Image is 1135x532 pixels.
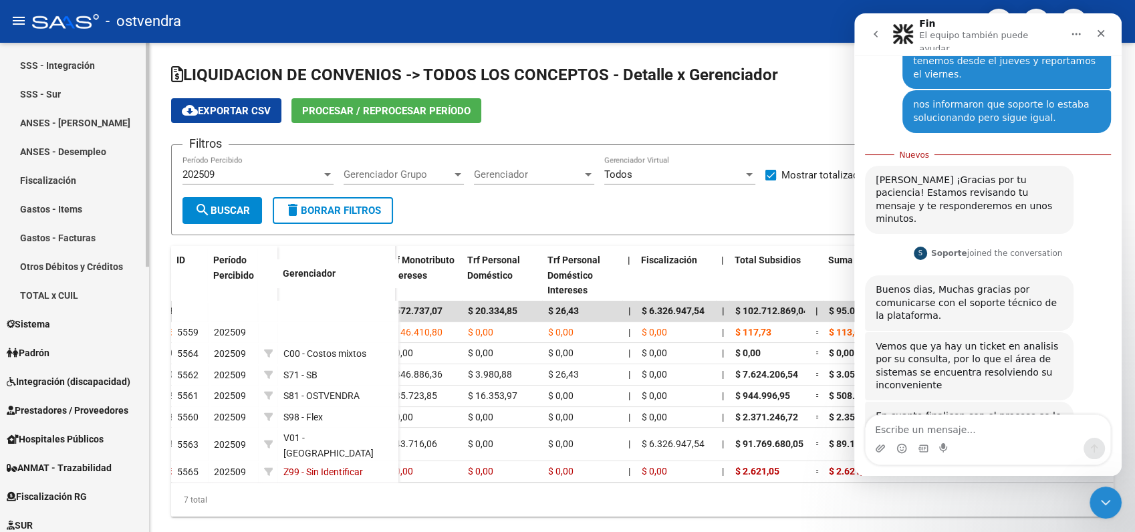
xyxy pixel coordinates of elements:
span: $ 0,00 [468,348,493,358]
span: $ 43.716,06 [388,438,437,449]
span: Gerenciador Grupo [344,168,452,180]
span: S81 - OSTVENDRA [283,390,360,401]
span: = [815,327,821,338]
span: $ 20.334,85 [468,305,517,316]
span: $ 102.712.869,04 [735,305,809,316]
span: $ 0,00 [829,348,854,358]
span: Mostrar totalizadores [781,167,878,183]
span: ID [176,255,185,265]
span: 5565 [177,467,199,477]
span: $ 0,00 [909,466,934,477]
span: Trf Monotributo Intereses [387,255,455,281]
span: Gerenciador [474,168,582,180]
span: 202509 [214,412,246,422]
span: | [722,412,724,422]
span: | [628,369,630,380]
span: = [815,369,821,380]
span: S71 - SB [283,370,318,380]
span: Fiscalización [641,255,697,265]
span: Borrar Filtros [285,205,381,217]
span: $ 146.410,80 [388,327,443,338]
span: Prestadores / Proveedores [7,403,128,418]
span: $ 2.621,05 [735,466,779,477]
span: $ 0,00 [548,466,574,477]
span: | [722,466,724,477]
span: $ 0,00 [548,327,574,338]
span: $ 91.769.680,05 [735,438,803,449]
span: | [721,255,724,265]
span: 5562 [177,370,199,380]
span: 5563 [177,439,199,450]
mat-icon: search [195,202,211,218]
span: $ 0,00 [735,348,761,358]
span: $ 0,00 [548,438,574,449]
span: Suma [828,255,853,265]
span: Total Subsidios [735,255,801,265]
span: $ 508.483,70 [829,390,884,401]
span: $ 0,00 [1069,466,1095,477]
span: | [722,348,724,358]
button: Exportar CSV [171,98,281,123]
span: $ 95.070.839,21 [829,305,897,316]
span: | [722,305,725,316]
span: $ 7.624.206,54 [735,369,798,380]
span: = [815,412,821,422]
span: $ 3.050.902,20 [829,369,892,380]
span: Gerenciador [283,268,336,279]
datatable-header-cell: | [716,246,729,305]
span: 5560 [177,412,199,422]
span: 202509 [214,467,246,477]
span: $ 572.737,07 [388,305,443,316]
span: ANMAT - Trazabilidad [7,460,112,475]
button: Borrar Filtros [273,197,393,224]
span: $ 117,73 [735,327,771,338]
span: Trf Personal Doméstico Intereses [547,255,600,296]
span: V01 - [GEOGRAPHIC_DATA] [283,432,374,458]
span: | [628,466,630,477]
span: $ 0,00 [468,438,493,449]
datatable-header-cell: Gerenciador [277,259,398,288]
datatable-header-cell: Trf Personal Doméstico Intereses [542,246,622,305]
span: 202509 [214,439,246,450]
span: $ 0,00 [642,412,667,422]
span: $ 346.886,36 [388,369,443,380]
span: $ 0,00 [548,348,574,358]
span: Z99 - Sin Identificar [283,467,363,477]
span: $ 0,00 [388,466,413,477]
span: Buscar [195,205,250,217]
span: $ 0,00 [642,369,667,380]
span: $ 16.353,97 [468,390,517,401]
span: $ 0,00 [642,327,667,338]
span: | [628,348,630,358]
span: $ 6.326.947,54 [642,438,705,449]
span: $ 0,00 [989,466,1015,477]
span: $ 0,00 [642,390,667,401]
span: Fiscalización RG [7,489,87,504]
iframe: Intercom live chat [1090,487,1122,519]
datatable-header-cell: Suma [823,246,903,305]
h3: Filtros [182,134,229,153]
mat-icon: cloud_download [182,102,198,118]
button: Buscar [182,197,262,224]
span: Integración (discapacidad) [7,374,130,389]
span: = [815,466,821,477]
span: | [628,305,631,316]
